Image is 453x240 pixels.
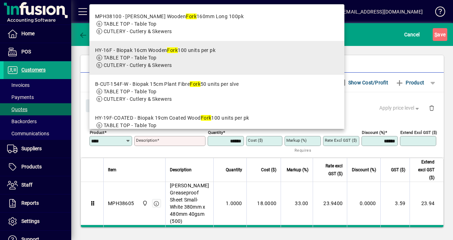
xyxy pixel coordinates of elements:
a: Suppliers [4,140,71,158]
a: Payments [4,91,71,103]
a: Staff [4,176,71,194]
span: Extend excl GST ($) [414,158,434,182]
span: CUTLERY - Cutlery & Skewers [104,62,172,68]
mat-label: Quantity [208,130,223,135]
span: 1.0000 [226,200,242,207]
span: Home [21,31,35,36]
app-page-header-button: Close [84,102,112,109]
td: 0.0000 [347,225,380,239]
span: TABLE TOP - Table Top [104,122,157,128]
span: Customers [21,67,46,73]
span: Apply price level [379,104,421,112]
div: MPH38100 - [PERSON_NAME] Wooden 160mm Long 100pk [95,13,244,20]
span: Markup (%) [287,166,308,174]
span: Cancel [404,29,420,40]
span: CUTLERY - Cutlery & Skewers [104,96,172,102]
span: Rate excl GST ($) [317,162,343,178]
button: Back [77,28,104,41]
span: POS [21,49,31,54]
td: 33.00 [281,182,312,225]
div: HY-19F-COATED - Biopak 19cm Coated Wood 100 units per pk [95,114,249,122]
span: [PERSON_NAME] Greaseproof Sheet Small-White 380mm x 480mm 40gsm (500) [170,182,209,225]
span: Staff [21,182,32,188]
span: Payments [7,94,34,100]
td: 3.59 [380,182,410,225]
mat-hint: Requires cost [295,146,315,161]
div: Product [80,92,444,118]
span: Description [170,166,192,174]
mat-label: Markup (%) [286,138,307,143]
div: HY-16F - Biopak 16cm Wooden 100 units per pk [95,47,216,54]
mat-option: HY-19F-COATED - Biopak 19cm Coated Wood Fork 100 units per pk [89,109,344,142]
span: Settings [21,218,40,224]
button: Close [86,99,110,112]
button: Delete [423,99,440,116]
span: Quotes [7,106,27,112]
div: MPH38605 [108,200,134,207]
a: Products [4,158,71,176]
a: Reports [4,194,71,212]
em: Fork [186,14,197,19]
a: Backorders [4,115,71,127]
mat-label: Discount (%) [362,130,385,135]
mat-label: Product [90,130,104,135]
span: TABLE TOP - Table Top [104,89,157,94]
span: Central [140,199,149,207]
button: Save [433,28,447,41]
button: Apply price level [376,102,423,115]
mat-option: HY-16F - Biopak 16cm Wooden Fork 100 units per pk [89,41,344,75]
em: Fork [167,47,178,53]
span: Communications [7,131,49,136]
a: Invoices [4,79,71,91]
span: Back [79,32,103,37]
div: B-CUT-154F-W - Biopak 15cm Plant Fibre 50 units per slve [95,80,239,88]
em: Fork [190,81,201,87]
span: Products [21,164,42,169]
td: 18.0000 [246,182,281,225]
span: Discount (%) [352,166,376,174]
a: Knowledge Base [430,1,444,25]
mat-label: Extend excl GST ($) [400,130,437,135]
span: Backorders [7,119,37,124]
label: Show Cost/Profit [347,79,388,86]
span: Close [89,100,107,112]
span: Cost ($) [261,166,276,174]
app-page-header-button: Back [71,28,110,41]
mat-option: B-CUT-154F-W - Biopak 15cm Plant Fibre Fork 50 units per slve [89,75,344,109]
div: [PERSON_NAME] [EMAIL_ADDRESS][DOMAIN_NAME] [302,6,423,17]
span: ave [434,29,446,40]
mat-label: Rate excl GST ($) [325,138,357,143]
span: GST ($) [391,166,405,174]
td: 0.0000 [347,182,380,225]
button: Cancel [402,28,422,41]
mat-option: MPH38100 - Matthews Wooden Fork 160mm Long 100pk [89,7,344,41]
em: Fork [201,115,212,121]
a: POS [4,43,71,61]
a: Home [4,25,71,43]
mat-label: Cost ($) [248,138,263,143]
span: Item [108,166,116,174]
div: 23.9400 [317,200,343,207]
a: Communications [4,127,71,140]
span: CUTLERY - Cutlery & Skewers [104,28,172,34]
mat-label: Description [136,138,157,143]
app-page-header-button: Delete [423,105,440,111]
span: Quantity [226,166,242,174]
a: Quotes [4,103,71,115]
td: 23.94 [410,182,443,225]
span: Suppliers [21,146,42,151]
span: Invoices [7,82,30,88]
a: Settings [4,213,71,230]
span: TABLE TOP - Table Top [104,21,157,27]
span: Reports [21,200,39,206]
span: S [434,32,437,37]
span: TABLE TOP - Table Top [104,55,157,61]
